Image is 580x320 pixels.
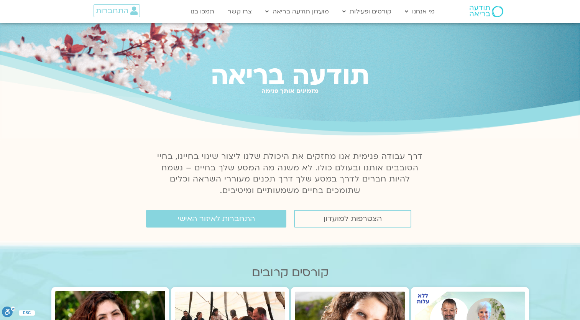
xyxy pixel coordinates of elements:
[94,4,140,17] a: התחברות
[470,6,503,17] img: תודעה בריאה
[401,4,439,19] a: מי אנחנו
[338,4,395,19] a: קורסים ופעילות
[294,210,411,228] a: הצטרפות למועדון
[96,7,128,15] span: התחברות
[261,4,333,19] a: מועדון תודעה בריאה
[187,4,218,19] a: תמכו בנו
[146,210,286,228] a: התחברות לאיזור האישי
[224,4,256,19] a: צרו קשר
[51,266,529,279] h2: קורסים קרובים
[324,214,382,223] span: הצטרפות למועדון
[177,214,255,223] span: התחברות לאיזור האישי
[153,151,427,197] p: דרך עבודה פנימית אנו מחזקים את היכולת שלנו ליצור שינוי בחיינו, בחיי הסובבים אותנו ובעולם כולו. לא...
